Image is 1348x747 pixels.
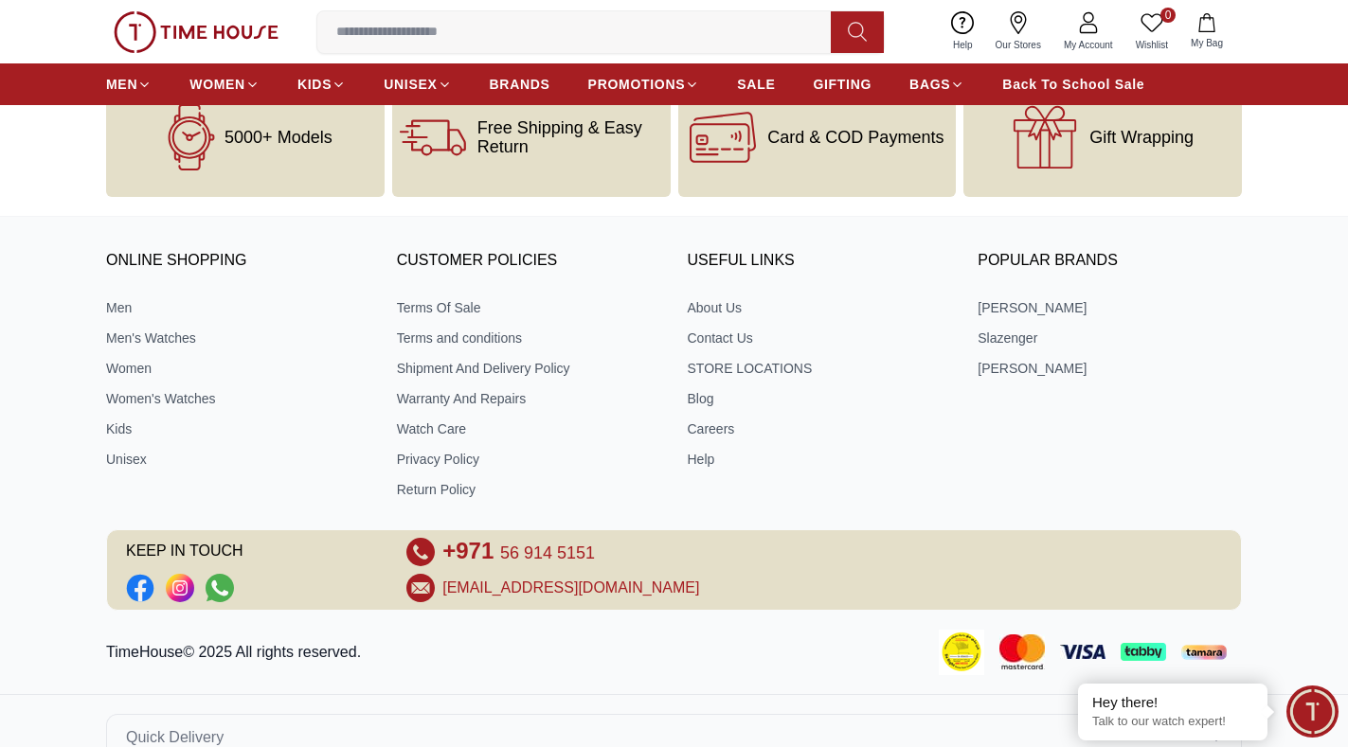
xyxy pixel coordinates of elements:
[588,75,686,94] span: PROMOTIONS
[397,480,661,499] a: Return Policy
[206,574,234,602] a: Social Link
[688,329,952,347] a: Contact Us
[397,247,661,276] h3: CUSTOMER POLICIES
[297,67,346,101] a: KIDS
[397,359,661,378] a: Shipment And Delivery Policy
[1056,38,1121,52] span: My Account
[688,247,952,276] h3: USEFUL LINKS
[1286,685,1339,738] div: Chat Widget
[477,118,663,156] span: Free Shipping & Easy Return
[500,543,595,562] span: 56 914 5151
[442,577,699,599] a: [EMAIL_ADDRESS][DOMAIN_NAME]
[106,329,370,347] a: Men's Watches
[688,419,952,438] a: Careers
[397,389,661,408] a: Warranty And Repairs
[813,67,872,101] a: GIFTING
[1183,36,1231,50] span: My Bag
[1124,8,1179,56] a: 0Wishlist
[688,298,952,317] a: About Us
[106,67,152,101] a: MEN
[813,75,872,94] span: GIFTING
[1002,75,1144,94] span: Back To School Sale
[126,538,380,566] span: KEEP IN TOUCH
[106,247,370,276] h3: ONLINE SHOPPING
[999,634,1045,669] img: Mastercard
[490,75,550,94] span: BRANDS
[978,247,1242,276] h3: Popular Brands
[978,329,1242,347] a: Slazenger
[114,11,279,53] img: ...
[688,359,952,378] a: STORE LOCATIONS
[688,450,952,469] a: Help
[1092,693,1253,712] div: Hey there!
[942,8,984,56] a: Help
[978,359,1242,378] a: [PERSON_NAME]
[126,574,154,602] li: Facebook
[225,128,333,147] span: 5000+ Models
[1160,8,1176,23] span: 0
[106,359,370,378] a: Women
[978,298,1242,317] a: [PERSON_NAME]
[988,38,1049,52] span: Our Stores
[442,538,595,566] a: +971 56 914 5151
[984,8,1052,56] a: Our Stores
[737,67,775,101] a: SALE
[397,419,661,438] a: Watch Care
[189,75,245,94] span: WOMEN
[106,75,137,94] span: MEN
[189,67,260,101] a: WOMEN
[397,329,661,347] a: Terms and conditions
[397,298,661,317] a: Terms Of Sale
[106,298,370,317] a: Men
[909,75,950,94] span: BAGS
[1128,38,1176,52] span: Wishlist
[688,389,952,408] a: Blog
[106,389,370,408] a: Women's Watches
[126,574,154,602] a: Social Link
[384,67,451,101] a: UNISEX
[397,450,661,469] a: Privacy Policy
[939,630,984,675] img: Consumer Payment
[1121,643,1166,661] img: Tabby Payment
[1181,645,1227,660] img: Tamara Payment
[909,67,964,101] a: BAGS
[737,75,775,94] span: SALE
[945,38,980,52] span: Help
[384,75,437,94] span: UNISEX
[106,419,370,438] a: Kids
[106,450,370,469] a: Unisex
[490,67,550,101] a: BRANDS
[588,67,700,101] a: PROMOTIONS
[166,574,194,602] a: Social Link
[1179,9,1234,54] button: My Bag
[1089,128,1194,147] span: Gift Wrapping
[1060,645,1105,659] img: Visa
[106,641,368,664] p: TimeHouse© 2025 All rights reserved.
[297,75,332,94] span: KIDS
[1002,67,1144,101] a: Back To School Sale
[767,128,944,147] span: Card & COD Payments
[1092,714,1253,730] p: Talk to our watch expert!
